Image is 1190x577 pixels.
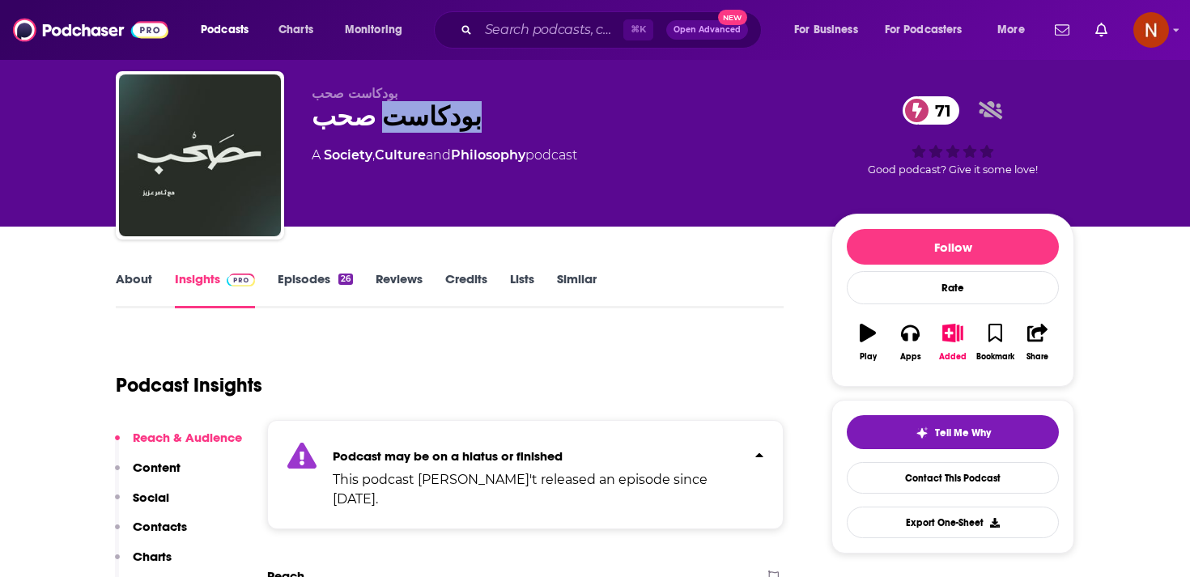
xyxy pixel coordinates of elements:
[623,19,653,40] span: ⌘ K
[478,17,623,43] input: Search podcasts, credits, & more...
[133,460,181,475] p: Content
[13,15,168,45] img: Podchaser - Follow, Share and Rate Podcasts
[974,313,1016,371] button: Bookmark
[986,17,1045,43] button: open menu
[133,490,169,505] p: Social
[935,426,991,439] span: Tell Me Why
[116,271,152,308] a: About
[189,17,270,43] button: open menu
[267,420,784,529] section: Click to expand status details
[557,271,597,308] a: Similar
[333,470,742,509] p: This podcast [PERSON_NAME]'t released an episode since [DATE].
[312,146,577,165] div: A podcast
[939,352,967,362] div: Added
[847,415,1059,449] button: tell me why sparkleTell Me Why
[334,17,423,43] button: open menu
[451,147,525,163] a: Philosophy
[278,19,313,41] span: Charts
[1133,12,1169,48] span: Logged in as AdelNBM
[119,74,281,236] img: بودكاست صحب
[333,448,563,464] strong: Podcast may be on a hiatus or finished
[900,352,921,362] div: Apps
[847,462,1059,494] a: Contact This Podcast
[201,19,249,41] span: Podcasts
[510,271,534,308] a: Lists
[426,147,451,163] span: and
[1089,16,1114,44] a: Show notifications dropdown
[674,26,741,34] span: Open Advanced
[227,274,255,286] img: Podchaser Pro
[831,86,1074,186] div: 71Good podcast? Give it some love!
[847,229,1059,265] button: Follow
[372,147,375,163] span: ,
[375,147,426,163] a: Culture
[868,163,1038,176] span: Good podcast? Give it some love!
[847,271,1059,304] div: Rate
[445,271,487,308] a: Credits
[115,430,242,460] button: Reach & Audience
[874,17,986,43] button: open menu
[1026,352,1048,362] div: Share
[133,549,172,564] p: Charts
[847,313,889,371] button: Play
[916,426,929,439] img: tell me why sparkle
[997,19,1025,41] span: More
[345,19,402,41] span: Monitoring
[885,19,963,41] span: For Podcasters
[1017,313,1059,371] button: Share
[312,86,397,101] span: بودكاست صحب
[1048,16,1076,44] a: Show notifications dropdown
[115,460,181,490] button: Content
[268,17,323,43] a: Charts
[175,271,255,308] a: InsightsPodchaser Pro
[783,17,878,43] button: open menu
[666,20,748,40] button: Open AdvancedNew
[449,11,777,49] div: Search podcasts, credits, & more...
[1133,12,1169,48] img: User Profile
[115,519,187,549] button: Contacts
[133,519,187,534] p: Contacts
[889,313,931,371] button: Apps
[338,274,353,285] div: 26
[860,352,877,362] div: Play
[903,96,959,125] a: 71
[919,96,959,125] span: 71
[278,271,353,308] a: Episodes26
[324,147,372,163] a: Society
[932,313,974,371] button: Added
[133,430,242,445] p: Reach & Audience
[376,271,423,308] a: Reviews
[976,352,1014,362] div: Bookmark
[794,19,858,41] span: For Business
[116,373,262,397] h1: Podcast Insights
[115,490,169,520] button: Social
[1133,12,1169,48] button: Show profile menu
[718,10,747,25] span: New
[847,507,1059,538] button: Export One-Sheet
